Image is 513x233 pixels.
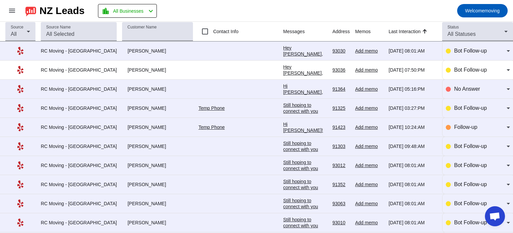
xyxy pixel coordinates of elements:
span: Bot Follow-up [454,143,487,149]
mat-label: Customer Name [127,25,157,29]
span: All Statuses [447,31,476,37]
div: 93030 [332,48,350,54]
div: 93012 [332,162,350,168]
div: RC Moving - [GEOGRAPHIC_DATA] [41,86,117,92]
span: Bot Follow-up [454,220,487,225]
th: Memos [355,22,389,42]
th: Messages [283,22,332,42]
div: 91423 [332,124,350,130]
div: [DATE] 05:16:PM [389,86,437,92]
div: [PERSON_NAME] [122,162,193,168]
div: [DATE] 03:27:PM [389,105,437,111]
div: Add memo [355,48,383,54]
div: Add memo [355,181,383,187]
div: RC Moving - [GEOGRAPHIC_DATA] [41,220,117,226]
div: [PERSON_NAME] [122,86,193,92]
div: [DATE] 08:01:AM [389,220,437,226]
label: Contact Info [212,28,238,35]
div: Still hoping to connect with you [DATE]! A short call will help us better understand your move an... [283,102,327,186]
mat-icon: Yelp [16,47,24,55]
div: RC Moving - [GEOGRAPHIC_DATA] [41,162,117,168]
div: Add memo [355,201,383,207]
mat-label: Status [447,25,459,29]
div: [PERSON_NAME] [122,143,193,149]
mat-icon: location_city [102,7,110,15]
div: 91325 [332,105,350,111]
div: 91364 [332,86,350,92]
div: 91352 [332,181,350,187]
div: RC Moving - [GEOGRAPHIC_DATA] [41,105,117,111]
span: moving [465,6,500,15]
div: RC Moving - [GEOGRAPHIC_DATA] [41,201,117,207]
mat-icon: chevron_left [147,7,155,15]
mat-icon: Yelp [16,180,24,188]
span: Bot Follow-up [454,48,487,54]
div: Hi [PERSON_NAME]! This is [PERSON_NAME] from RC Moving Company. You requested the quote on Yelp r... [283,121,327,224]
div: [PERSON_NAME] [122,124,193,130]
mat-icon: menu [8,7,16,15]
a: Temp Phone [198,125,225,130]
mat-label: Source Name [46,25,71,29]
div: Add memo [355,124,383,130]
div: [DATE] 08:01:AM [389,162,437,168]
mat-icon: Yelp [16,219,24,227]
div: Hey [PERSON_NAME], just following up! Are you still interested in getting a moving estimate? We'd... [283,64,327,148]
mat-label: Source [11,25,23,29]
div: RC Moving - [GEOGRAPHIC_DATA] [41,124,117,130]
div: [DATE] 10:24:AM [389,124,437,130]
mat-icon: Yelp [16,142,24,150]
div: [DATE] 08:01:AM [389,48,437,54]
span: All Businesses [113,6,143,16]
div: Hey [PERSON_NAME], just following up! Are you still interested in getting a moving estimate? We'd... [283,45,327,129]
a: Temp Phone [198,105,225,111]
div: 93036 [332,67,350,73]
div: RC Moving - [GEOGRAPHIC_DATA] [41,181,117,187]
div: Add memo [355,86,383,92]
div: [DATE] 08:01:AM [389,201,437,207]
mat-icon: Yelp [16,123,24,131]
div: [PERSON_NAME] [122,201,193,207]
div: [PERSON_NAME] [122,67,193,73]
div: 93063 [332,201,350,207]
span: Bot Follow-up [454,67,487,73]
div: 91303 [332,143,350,149]
mat-icon: Yelp [16,161,24,169]
span: Follow-up [454,124,477,130]
mat-icon: Yelp [16,104,24,112]
th: Address [332,22,355,42]
div: [DATE] 07:50:PM [389,67,437,73]
button: Welcomemoving [457,4,508,17]
div: [PERSON_NAME] [122,220,193,226]
input: All Selected [46,30,111,38]
span: Bot Follow-up [454,105,487,111]
div: Add memo [355,67,383,73]
span: All [11,31,17,37]
div: 93010 [332,220,350,226]
div: Still hoping to connect with you [DATE]! A short call will help us better understand your move an... [283,140,327,225]
div: RC Moving - [GEOGRAPHIC_DATA] [41,143,117,149]
div: RC Moving - [GEOGRAPHIC_DATA] [41,67,117,73]
button: All Businesses [98,4,157,18]
div: Add memo [355,105,383,111]
div: RC Moving - [GEOGRAPHIC_DATA] [41,48,117,54]
div: Add memo [355,162,383,168]
mat-icon: Yelp [16,66,24,74]
div: [PERSON_NAME] [122,181,193,187]
span: No Answer [454,86,480,92]
div: Add memo [355,143,383,149]
mat-icon: Yelp [16,85,24,93]
div: [DATE] 09:48:AM [389,143,437,149]
mat-icon: Yelp [16,200,24,208]
span: Bot Follow-up [454,162,487,168]
div: Add memo [355,220,383,226]
div: NZ Leads [39,6,85,15]
div: Last Interaction [389,28,421,35]
img: logo [25,5,36,16]
div: [PERSON_NAME] [122,105,193,111]
div: [PERSON_NAME] [122,48,193,54]
a: Open chat [485,206,505,226]
span: Bot Follow-up [454,201,487,206]
span: Bot Follow-up [454,181,487,187]
div: [DATE] 08:01:AM [389,181,437,187]
span: Welcome [465,8,485,13]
